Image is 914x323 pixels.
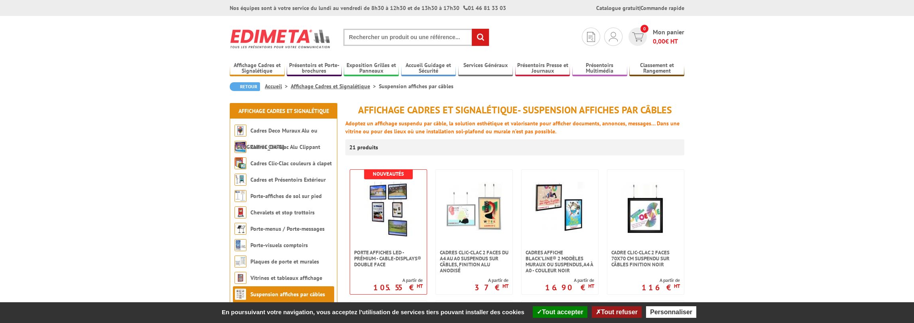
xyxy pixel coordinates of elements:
[343,29,489,46] input: Rechercher un produit ou une référence...
[533,306,587,318] button: Tout accepter
[532,182,588,238] img: Cadres affiche Black’Line® 2 modèles muraux ou suspendus, A4 à A0 - couleur noir
[250,192,322,200] a: Porte-affiches de sol sur pied
[609,32,618,42] img: devis rapide
[475,277,508,283] span: A partir de
[629,62,684,75] a: Classement et Rangement
[250,209,315,216] a: Chevalets et stop trottoirs
[344,62,399,75] a: Exposition Grilles et Panneaux
[653,28,684,46] span: Mon panier
[291,83,379,90] a: Affichage Cadres et Signalétique
[592,306,642,318] button: Tout refuser
[234,223,246,235] img: Porte-menus / Porte-messages
[611,250,680,268] span: Cadre Clic-Clac 2 faces 70x70 cm suspendu sur câbles finition noir
[250,160,332,167] a: Cadres Clic-Clac couleurs à clapet
[674,283,680,289] sup: HT
[588,283,594,289] sup: HT
[587,32,595,42] img: devis rapide
[250,291,325,298] a: Suspension affiches par câbles
[250,176,326,183] a: Cadres et Présentoirs Extérieur
[349,139,379,155] p: 21 produits
[358,104,518,116] span: Affichage Cadres et Signalétique
[345,120,680,135] font: Adoptez un affichage suspendu par câble, la solution esthétique et valorisante pour afficher docu...
[287,62,342,75] a: Présentoirs et Porte-brochures
[632,32,644,42] img: devis rapide
[646,306,696,318] button: Personnaliser (fenêtre modale)
[234,157,246,169] img: Cadres Clic-Clac couleurs à clapet
[642,285,680,290] p: 116 €
[360,182,416,238] img: Porte Affiches LED - Prémium - Cable-Displays® Double face
[230,4,506,12] div: Nos équipes sont à votre service du lundi au vendredi de 8h30 à 12h30 et de 13h30 à 17h30
[653,37,684,46] span: € HT
[526,250,594,273] span: Cadres affiche Black’Line® 2 modèles muraux ou suspendus, A4 à A0 - couleur noir
[230,82,260,91] a: Retour
[522,250,598,273] a: Cadres affiche Black’Line® 2 modèles muraux ou suspendus, A4 à A0 - couleur noir
[642,277,680,283] span: A partir de
[350,250,427,268] a: Porte Affiches LED - Prémium - Cable-Displays® Double face
[250,258,319,265] a: Plaques de porte et murales
[440,250,508,273] span: Cadres Clic-Clac 2 faces du A4 au A0 suspendus sur câbles, finition alu anodisé
[618,182,674,238] img: Cadre Clic-Clac 2 faces 70x70 cm suspendu sur câbles finition noir
[234,190,246,202] img: Porte-affiches de sol sur pied
[250,143,320,151] a: Cadres Clic-Clac Alu Clippant
[373,170,404,177] b: Nouveautés
[572,62,627,75] a: Présentoirs Multimédia
[238,107,329,115] a: Affichage Cadres et Signalétique
[379,82,453,90] li: Suspension affiches par câbles
[234,174,246,186] img: Cadres et Présentoirs Extérieur
[640,25,648,33] span: 0
[626,28,684,46] a: devis rapide 0 Mon panier 0,00€ HT
[250,274,322,281] a: Vitrines et tableaux affichage
[230,24,331,54] img: Edimeta
[653,37,665,45] span: 0,00
[345,105,684,115] h1: - Suspension affiches par câbles
[515,62,570,75] a: Présentoirs Presse et Journaux
[545,277,594,283] span: A partir de
[458,62,513,75] a: Services Généraux
[218,309,528,315] span: En poursuivant votre navigation, vous acceptez l'utilisation de services tiers pouvant installer ...
[234,272,246,284] img: Vitrines et tableaux affichage
[234,288,246,300] img: Suspension affiches par câbles
[545,285,594,290] p: 16.90 €
[596,4,639,12] a: Catalogue gratuit
[234,239,246,251] img: Porte-visuels comptoirs
[401,62,456,75] a: Accueil Guidage et Sécurité
[607,250,684,268] a: Cadre Clic-Clac 2 faces 70x70 cm suspendu sur câbles finition noir
[596,4,684,12] div: |
[250,242,308,249] a: Porte-visuels comptoirs
[234,127,317,151] a: Cadres Deco Muraux Alu ou [GEOGRAPHIC_DATA]
[472,29,489,46] input: rechercher
[436,250,512,273] a: Cadres Clic-Clac 2 faces du A4 au A0 suspendus sur câbles, finition alu anodisé
[446,182,502,238] img: Cadres Clic-Clac 2 faces du A4 au A0 suspendus sur câbles, finition alu anodisé
[234,206,246,218] img: Chevalets et stop trottoirs
[265,83,291,90] a: Accueil
[475,285,508,290] p: 37 €
[417,283,423,289] sup: HT
[373,277,423,283] span: A partir de
[230,62,285,75] a: Affichage Cadres et Signalétique
[234,256,246,268] img: Plaques de porte et murales
[640,4,684,12] a: Commande rapide
[373,285,423,290] p: 105.55 €
[502,283,508,289] sup: HT
[234,125,246,137] img: Cadres Deco Muraux Alu ou Bois
[463,4,506,12] strong: 01 46 81 33 03
[250,225,325,232] a: Porte-menus / Porte-messages
[354,250,423,268] span: Porte Affiches LED - Prémium - Cable-Displays® Double face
